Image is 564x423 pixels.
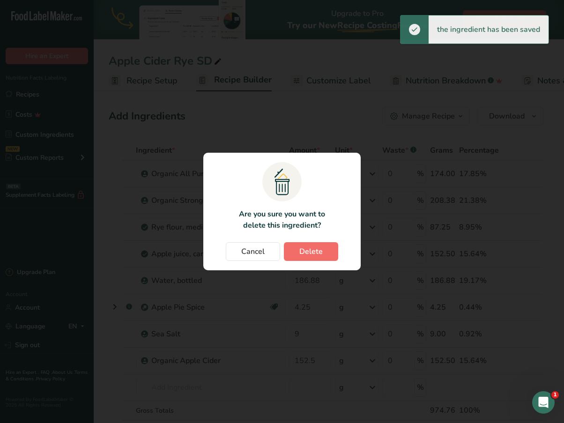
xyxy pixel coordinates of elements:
span: Delete [299,246,323,257]
button: Delete [284,242,338,261]
div: the ingredient has been saved [429,15,549,44]
button: Cancel [226,242,280,261]
span: 1 [551,391,559,399]
p: Are you sure you want to delete this ingredient? [233,208,330,231]
iframe: Intercom live chat [532,391,555,414]
span: Cancel [241,246,265,257]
